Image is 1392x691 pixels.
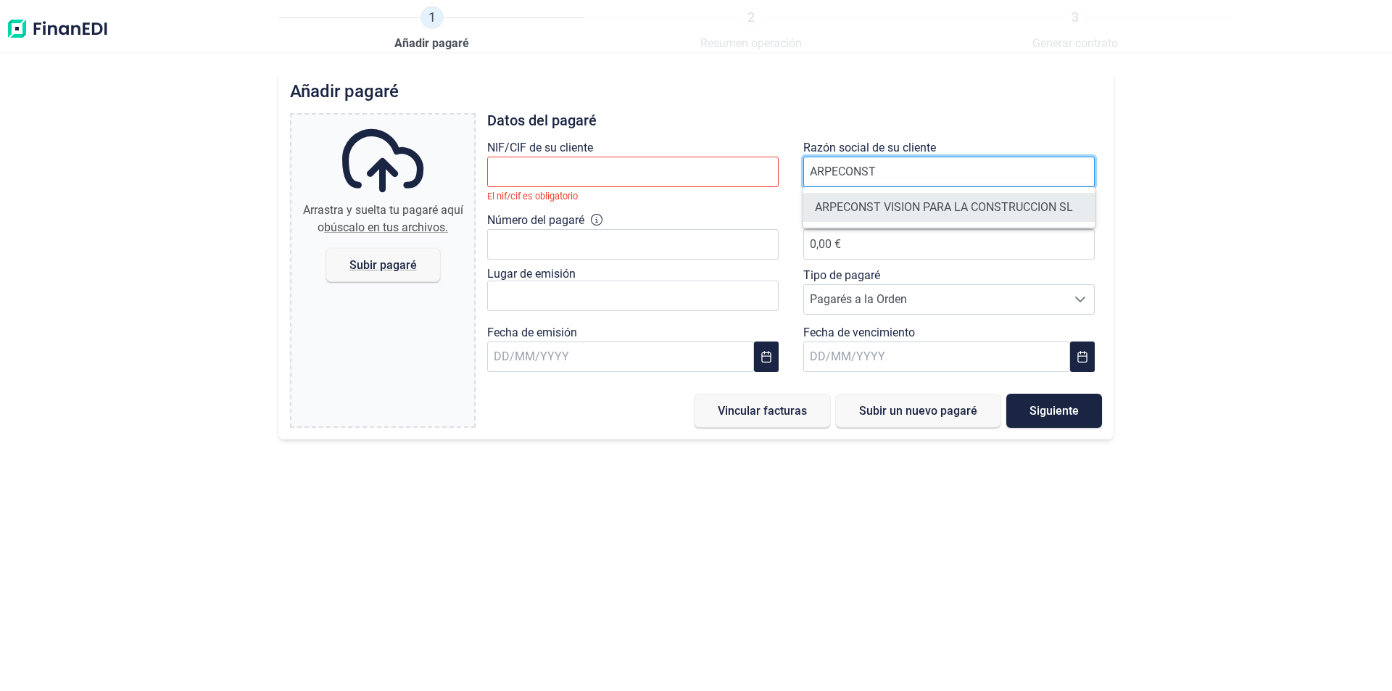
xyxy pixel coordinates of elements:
button: Vincular facturas [695,394,830,428]
button: Siguiente [1006,394,1102,428]
label: Tipo de pagaré [803,267,880,284]
img: Logo de aplicación [6,6,109,52]
span: Pagarés a la Orden [804,285,1066,314]
input: DD/MM/YYYY [487,342,754,372]
button: Choose Date [1070,342,1095,372]
label: Lugar de emisión [487,267,576,281]
li: ARPECONST VISION PARA LA CONSTRUCCION SL [803,193,1095,222]
a: 1Añadir pagaré [394,6,469,52]
span: búscalo en tus archivos. [324,220,448,234]
h3: Datos del pagaré [487,113,1102,128]
span: Vincular facturas [718,405,807,416]
button: Choose Date [754,342,779,372]
span: 1 [420,6,444,29]
label: Fecha de emisión [487,324,577,342]
input: DD/MM/YYYY [803,342,1070,372]
div: Arrastra y suelta tu pagaré aquí o [297,202,468,236]
label: Razón social de su cliente [803,139,936,157]
span: Añadir pagaré [394,35,469,52]
label: Fecha de vencimiento [803,324,915,342]
span: Siguiente [1029,405,1079,416]
small: El nif/cif es obligatorio [487,191,578,202]
button: Subir un nuevo pagaré [836,394,1000,428]
label: NIF/CIF de su cliente [487,139,593,157]
span: Subir pagaré [349,260,417,270]
span: Subir un nuevo pagaré [859,405,977,416]
h2: Añadir pagaré [290,81,1102,102]
label: Número del pagaré [487,212,584,229]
